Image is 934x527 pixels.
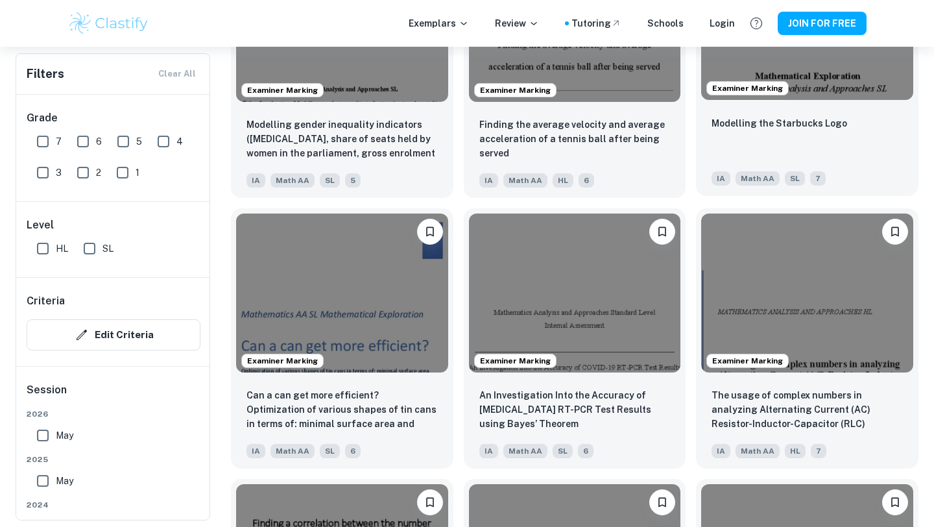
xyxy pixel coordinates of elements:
span: SL [320,173,340,188]
span: 3 [56,165,62,180]
h6: Criteria [27,293,65,309]
button: Please log in to bookmark exemplars [649,489,675,515]
a: Tutoring [571,16,621,31]
img: Math AA IA example thumbnail: Can a can get more efficient? Optimizati [236,214,448,373]
span: 2 [96,165,101,180]
button: Please log in to bookmark exemplars [649,219,675,245]
a: Login [710,16,735,31]
h6: Filters [27,65,64,83]
span: HL [553,173,573,188]
span: SL [320,444,340,458]
span: 2025 [27,454,200,465]
span: Math AA [736,171,780,186]
span: HL [785,444,806,458]
span: SL [102,241,114,256]
span: 5 [136,134,142,149]
span: IA [712,444,730,458]
p: An Investigation Into the Accuracy of COVID-19 RT-PCR Test Results using Bayes’ Theorem [479,388,671,431]
p: Review [495,16,539,31]
span: IA [479,173,498,188]
span: 2024 [27,499,200,511]
p: The usage of complex numbers in analyzing Alternating Current (AC) Resistor-Inductor-Capacitor (RLC) [712,388,903,431]
span: Examiner Marking [242,84,323,96]
span: 7 [810,171,826,186]
a: Examiner MarkingPlease log in to bookmark exemplarsThe usage of complex numbers in analyzing Alte... [696,208,918,469]
span: Math AA [270,444,315,458]
span: 5 [345,173,361,188]
span: SL [785,171,805,186]
span: 6 [96,134,102,149]
p: Exemplars [409,16,469,31]
span: May [56,474,73,488]
a: Examiner MarkingPlease log in to bookmark exemplarsCan a can get more efficient? Optimization of ... [231,208,453,469]
span: May [56,428,73,443]
h6: Grade [27,110,200,126]
span: 6 [345,444,361,458]
button: Help and Feedback [745,12,767,34]
button: JOIN FOR FREE [778,12,867,35]
span: 7 [811,444,826,458]
span: IA [246,173,265,188]
button: Please log in to bookmark exemplars [882,219,908,245]
span: Math AA [270,173,315,188]
a: Schools [647,16,684,31]
span: SL [553,444,573,458]
span: Examiner Marking [707,355,788,367]
button: Please log in to bookmark exemplars [882,489,908,515]
img: Math AA IA example thumbnail: An Investigation Into the Accuracy of CO [469,214,681,373]
button: Edit Criteria [27,319,200,350]
p: Modelling gender inequality indicators (maternal mortality ratio, share of seats held by women in... [246,117,438,162]
span: Examiner Marking [475,84,556,96]
span: HL [56,241,68,256]
a: Examiner MarkingPlease log in to bookmark exemplarsAn Investigation Into the Accuracy of COVID-19... [464,208,686,469]
p: Finding the average velocity and average acceleration of a tennis ball after being served [479,117,671,160]
span: Examiner Marking [475,355,556,367]
button: Please log in to bookmark exemplars [417,489,443,515]
button: Please log in to bookmark exemplars [417,219,443,245]
p: Modelling the Starbucks Logo [712,116,847,130]
span: 6 [579,173,594,188]
h6: Session [27,382,200,408]
img: Math AA IA example thumbnail: The usage of complex numbers in analyzin [701,214,913,373]
span: 4 [176,134,183,149]
span: Math AA [736,444,780,458]
span: 7 [56,134,62,149]
span: 6 [578,444,593,458]
h6: Level [27,217,200,233]
img: Clastify logo [67,10,150,36]
span: Math AA [503,444,547,458]
span: Examiner Marking [707,82,788,94]
span: IA [246,444,265,458]
span: IA [712,171,730,186]
span: Examiner Marking [242,355,323,367]
span: 1 [136,165,139,180]
span: 2026 [27,408,200,420]
span: Math AA [503,173,547,188]
p: Can a can get more efficient? Optimization of various shapes of tin cans in terms of: minimal sur... [246,388,438,432]
span: IA [479,444,498,458]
